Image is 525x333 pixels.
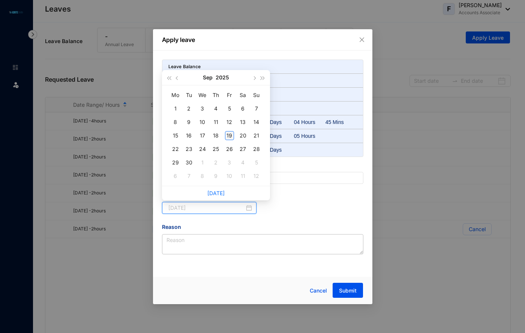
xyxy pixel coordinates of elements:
[182,102,196,115] td: 2025-09-02
[262,118,294,126] div: 02 Days
[196,129,209,142] td: 2025-09-17
[238,131,247,140] div: 20
[169,129,182,142] td: 2025-09-15
[171,131,180,140] div: 15
[236,88,250,102] th: Sa
[359,37,365,43] span: close
[225,118,234,127] div: 12
[223,169,236,183] td: 2025-10-10
[252,118,261,127] div: 14
[162,35,363,44] p: Apply leave
[250,169,263,183] td: 2025-10-12
[171,158,180,167] div: 29
[171,145,180,154] div: 22
[225,145,234,154] div: 26
[196,142,209,156] td: 2025-09-24
[169,102,182,115] td: 2025-09-01
[262,77,357,84] p: -
[198,131,207,140] div: 17
[162,234,363,254] textarea: Reason
[196,115,209,129] td: 2025-09-10
[169,169,182,183] td: 2025-10-06
[236,156,250,169] td: 2025-10-04
[207,190,225,196] a: [DATE]
[250,142,263,156] td: 2025-09-28
[182,156,196,169] td: 2025-09-30
[252,104,261,113] div: 7
[198,158,207,167] div: 1
[236,129,250,142] td: 2025-09-20
[209,169,223,183] td: 2025-10-09
[184,104,193,113] div: 2
[209,115,223,129] td: 2025-09-11
[225,172,234,181] div: 10
[252,131,261,140] div: 21
[182,142,196,156] td: 2025-09-23
[184,158,193,167] div: 30
[238,158,247,167] div: 4
[310,287,327,295] span: Cancel
[225,158,234,167] div: 3
[211,118,220,127] div: 11
[236,142,250,156] td: 2025-09-27
[238,118,247,127] div: 13
[223,156,236,169] td: 2025-10-03
[250,129,263,142] td: 2025-09-21
[225,104,234,113] div: 5
[216,70,229,85] button: 2025
[162,223,186,231] label: Reason
[262,132,294,140] div: 11 Days
[168,204,245,212] input: Start Date
[333,283,363,298] button: Submit
[236,102,250,115] td: 2025-09-06
[169,142,182,156] td: 2025-09-22
[262,146,294,154] div: 24 Days
[196,156,209,169] td: 2025-10-01
[171,104,180,113] div: 1
[211,158,220,167] div: 2
[209,142,223,156] td: 2025-09-25
[211,172,220,181] div: 9
[184,131,193,140] div: 16
[238,145,247,154] div: 27
[294,132,325,140] div: 05 Hours
[223,88,236,102] th: Fr
[262,91,357,98] p: -
[304,283,333,298] button: Cancel
[171,118,180,127] div: 8
[184,145,193,154] div: 23
[198,145,207,154] div: 24
[209,129,223,142] td: 2025-09-18
[169,156,182,169] td: 2025-09-29
[250,115,263,129] td: 2025-09-14
[325,118,357,126] div: 45 Mins
[294,118,325,126] div: 04 Hours
[223,115,236,129] td: 2025-09-12
[168,63,201,70] p: Leave Balance
[223,102,236,115] td: 2025-09-05
[211,145,220,154] div: 25
[252,172,261,181] div: 12
[238,172,247,181] div: 11
[223,129,236,142] td: 2025-09-19
[198,118,207,127] div: 10
[182,88,196,102] th: Tu
[262,105,357,112] p: -
[184,172,193,181] div: 7
[169,88,182,102] th: Mo
[196,102,209,115] td: 2025-09-03
[225,131,234,140] div: 19
[198,104,207,113] div: 3
[252,145,261,154] div: 28
[209,156,223,169] td: 2025-10-02
[171,172,180,181] div: 6
[236,115,250,129] td: 2025-09-13
[252,158,261,167] div: 5
[250,102,263,115] td: 2025-09-07
[198,172,207,181] div: 8
[182,169,196,183] td: 2025-10-07
[236,169,250,183] td: 2025-10-11
[182,129,196,142] td: 2025-09-16
[184,118,193,127] div: 9
[196,88,209,102] th: We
